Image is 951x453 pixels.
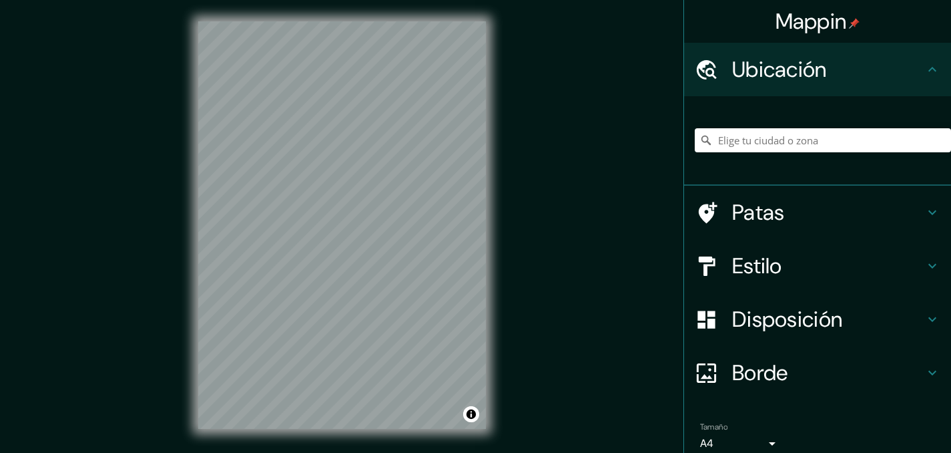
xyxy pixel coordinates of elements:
[732,198,785,226] font: Patas
[775,7,847,35] font: Mappin
[695,128,951,152] input: Elige tu ciudad o zona
[700,436,713,450] font: A4
[684,346,951,400] div: Borde
[684,186,951,239] div: Patas
[700,422,727,432] font: Tamaño
[198,21,486,429] canvas: Mapa
[463,406,479,422] button: Activar o desactivar atribución
[832,401,936,438] iframe: Lanzador de widgets de ayuda
[732,359,788,387] font: Borde
[849,18,860,29] img: pin-icon.png
[684,43,951,96] div: Ubicación
[732,55,827,84] font: Ubicación
[684,239,951,293] div: Estilo
[732,305,842,333] font: Disposición
[732,252,782,280] font: Estilo
[684,293,951,346] div: Disposición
